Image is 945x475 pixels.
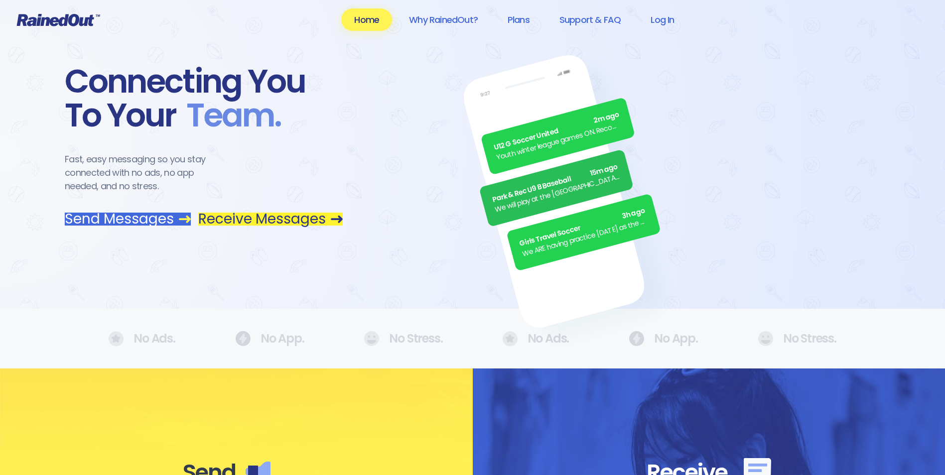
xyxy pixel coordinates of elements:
[758,331,773,346] img: No Ads.
[65,65,343,132] div: Connecting You To Your
[495,119,623,163] div: Youth winter league games ON. Recommend running shoes/sneakers for players as option for footwear.
[176,99,281,132] span: Team .
[629,331,644,346] img: No Ads.
[364,331,442,346] div: No Stress.
[364,331,379,346] img: No Ads.
[503,331,518,347] img: No Ads.
[65,213,191,226] a: Send Messages
[495,8,542,31] a: Plans
[546,8,634,31] a: Support & FAQ
[396,8,491,31] a: Why RainedOut?
[621,206,646,222] span: 3h ago
[235,331,251,346] img: No Ads.
[109,331,175,347] div: No Ads.
[519,206,647,249] div: Girls Travel Soccer
[494,171,622,215] div: We will play at the [GEOGRAPHIC_DATA]. Wear white, be at the field by 5pm.
[521,216,649,259] div: We ARE having practice [DATE] as the sun is finally out.
[198,213,343,226] a: Receive Messages
[589,161,619,179] span: 15m ago
[638,8,687,31] a: Log In
[503,331,569,347] div: No Ads.
[593,110,621,126] span: 2m ago
[491,161,619,205] div: Park & Rec U9 B Baseball
[109,331,124,347] img: No Ads.
[65,152,224,193] div: Fast, easy messaging so you stay connected with no ads, no app needed, and no stress.
[341,8,392,31] a: Home
[235,331,304,346] div: No App.
[758,331,836,346] div: No Stress.
[629,331,698,346] div: No App.
[493,110,621,153] div: U12 G Soccer United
